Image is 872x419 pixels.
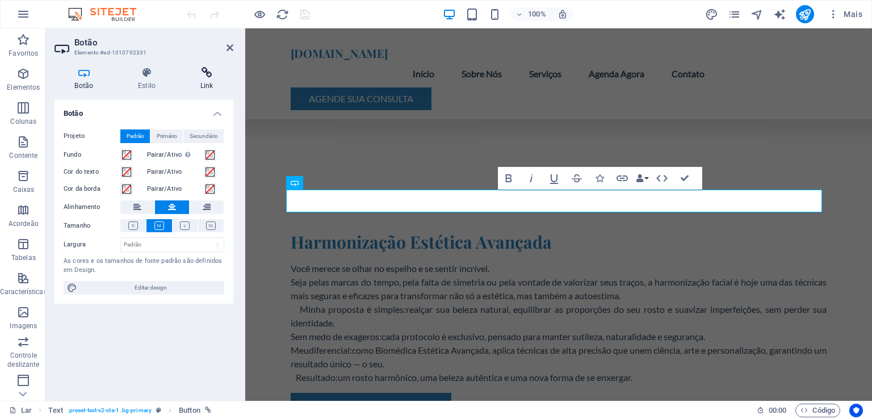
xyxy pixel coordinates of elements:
[147,151,182,158] font: Pairar/Ativo
[68,404,152,417] span: . preset-text-v2-cta-1 .bg-primary
[64,203,100,211] font: Alinhamento
[9,49,38,57] font: Favoritos
[528,10,546,18] font: 100%
[64,185,100,192] font: Cor da borda
[64,257,222,274] font: As cores e os tamanhos de fonte padrão são definidos em Design.
[849,404,863,417] button: Centrado no usuário
[844,10,862,19] font: Mais
[751,8,764,21] i: Navegador
[634,167,650,190] button: Ligações de dados
[773,8,786,21] i: Escritor de IA
[728,7,741,21] button: páginas
[611,167,633,190] button: Link
[795,404,840,417] button: Código
[205,407,211,413] i: This element is linked
[557,9,568,19] i: Ao redimensionar, ajuste automaticamente o nível de zoom para se ajustar ao dispositivo escolhido.
[179,404,200,417] span: Click to select. Double-click to edit
[705,8,718,21] i: Design (Ctrl+Alt+Y)
[74,37,98,48] font: Botão
[10,322,37,330] font: Imagens
[135,284,167,291] font: Editar design
[812,406,835,414] font: Código
[10,118,36,125] font: Colunas
[64,222,90,229] font: Tamanho
[589,167,610,190] button: Ícones
[7,83,40,91] font: Elementos
[64,109,83,118] font: Botão
[498,167,519,190] button: Negrito (Ctrl+B)
[275,7,289,21] button: recarregar
[253,7,266,21] button: Clique aqui para sair do modo de visualização e continuar editando
[65,7,150,21] img: Logotipo do editor
[543,167,565,190] button: Sublinhado (Ctrl+U)
[9,152,37,160] font: Contente
[200,82,213,90] font: Link
[521,167,542,190] button: Itálico (Ctrl+I)
[64,168,99,175] font: Cor do texto
[74,49,146,56] font: Elemento #ed-1010792331
[120,129,150,143] button: Padrão
[11,254,36,262] font: Tabelas
[276,8,289,21] i: Recarregar página
[64,281,224,295] button: Editar design
[796,5,814,23] button: publicar
[64,241,86,248] font: Largura
[147,168,182,175] font: Pairar/Ativo
[769,406,786,414] font: 00:00
[21,406,32,414] font: Lar
[9,404,32,417] a: Clique para cancelar a seleção. Clique duas vezes para abrir as páginas.
[183,129,224,143] button: Secundário
[651,167,673,190] button: HTML
[773,7,787,21] button: gerador_de_texto
[798,8,811,21] i: Publicar
[751,7,764,21] button: navegador
[674,167,695,190] button: Confirmar (Ctrl+⏎)
[48,404,211,417] nav: migalhas de pão
[150,129,183,143] button: Primário
[64,151,81,158] font: Fundo
[64,132,85,140] font: Projeto
[566,167,588,190] button: Tachado
[147,185,182,192] font: Pairar/Ativo
[13,186,35,194] font: Caixas
[823,5,867,23] button: Mais
[9,220,39,228] font: Acordeão
[757,404,787,417] h6: Tempo de sessão
[74,82,93,90] font: Botão
[190,133,218,139] font: Secundário
[48,404,62,417] span: Click to select. Double-click to edit
[705,7,719,21] button: projeto
[138,82,156,90] font: Estilo
[728,8,741,21] i: Páginas (Ctrl+Alt+S)
[157,133,177,139] font: Primário
[511,7,551,21] button: 100%
[7,351,39,368] font: Controle deslizante
[127,133,144,139] font: Padrão
[156,407,161,413] i: This element is a customizable preset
